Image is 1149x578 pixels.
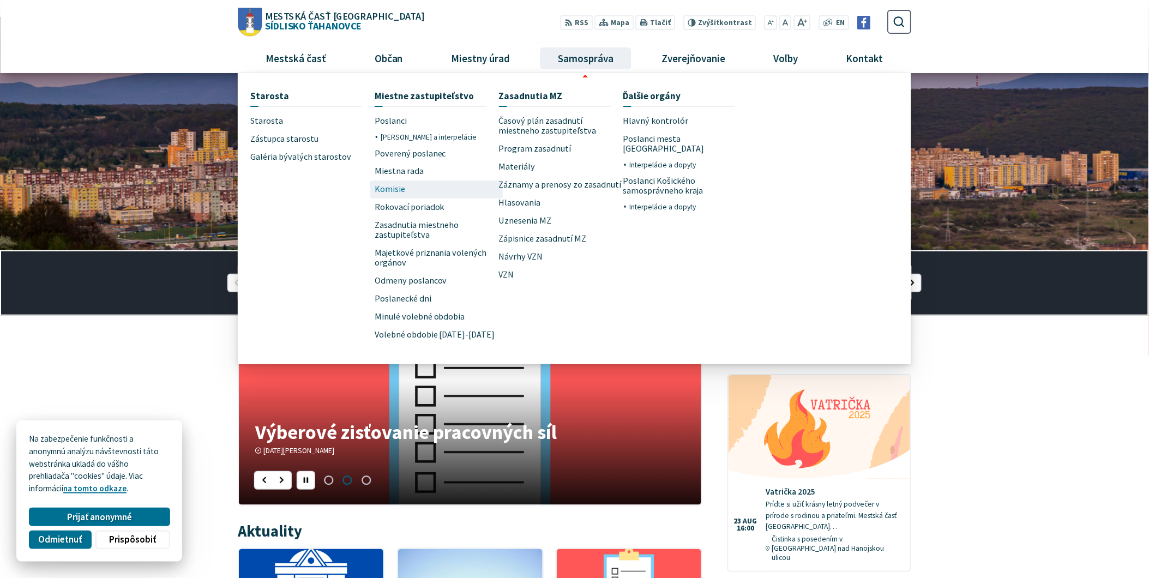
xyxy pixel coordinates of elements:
div: Predošlý slajd [227,274,246,292]
a: Voľby [754,44,818,73]
span: Zverejňovanie [658,44,730,73]
button: Zvýšiťkontrast [683,15,756,30]
a: Zasadnutia miestneho zastupiteľstva [375,216,499,244]
span: Interpelácie a dopyty [629,158,696,172]
a: Ďalšie orgány [623,86,735,106]
a: Uznesenia MZ [499,212,623,230]
span: kontrast [698,19,752,27]
span: Miestny úrad [447,44,514,73]
a: EN [833,17,848,29]
a: Mestská časť [246,44,346,73]
button: Prispôsobiť [95,531,170,549]
span: Starosta [250,86,289,106]
span: Rokovací poriadok [375,198,444,216]
button: Zväčšiť veľkosť písma [793,15,810,30]
button: Prijať anonymné [29,508,170,526]
a: Majetkové priznania volených orgánov [375,244,499,272]
a: Starosta [250,86,362,106]
a: Interpelácie a dopyty [629,200,748,214]
a: Hlasovania [499,194,623,212]
a: Samospráva [538,44,634,73]
span: Mestská časť [GEOGRAPHIC_DATA] [265,11,424,21]
img: Prejsť na domovskú stránku [238,8,262,36]
a: Interpelácie a dopyty [629,158,748,172]
div: Pozastaviť pohyb slajdera [297,471,315,490]
span: Mapa [611,17,629,29]
a: Výberové zisťovanie pracovných síl [DATE][PERSON_NAME] [239,350,701,505]
span: Miestna rada [375,162,424,180]
p: Príďte si užiť krásny letný podvečer v prírode s rodinou a priateľmi. Mestská časť [GEOGRAPHIC_DA... [766,499,902,533]
a: Zasadnutia MZ [499,86,611,106]
span: Kontakt [842,44,887,73]
a: Poslanci Košického samosprávneho kraja [623,172,748,200]
span: Hlavný kontrolór [623,112,689,130]
a: Volebné obdobie [DATE]-[DATE] [375,326,499,344]
a: Návrhy VZN [499,248,623,266]
a: Materiály [499,158,623,176]
span: Hlasovania [499,194,541,212]
span: [PERSON_NAME] a interpelácie [381,130,477,144]
div: Predošlý slajd [254,471,273,490]
a: Hlavný kontrolór [623,112,748,130]
span: Občan [370,44,407,73]
span: Mestská časť [262,44,330,73]
span: Volebné obdobie [DATE]-[DATE] [375,326,495,344]
button: Tlačiť [636,15,675,30]
h3: Udalosti [727,348,785,365]
a: Kontakt [826,44,903,73]
span: Poslanci [375,112,407,130]
a: Minulé volebné obdobia [375,308,499,326]
span: Poverený poslanec [375,144,446,162]
a: Komisie [375,180,499,198]
a: VZN [499,266,623,284]
a: Rokovací poriadok [375,198,499,216]
span: [DATE][PERSON_NAME] [264,446,335,455]
div: 2 / 3 [239,350,701,505]
span: Odmeny poslancov [375,272,447,290]
a: Odmeny poslancov [375,272,499,290]
a: Logo Sídlisko Ťahanovce, prejsť na domovskú stránku. [238,8,424,36]
a: na tomto odkaze [63,483,127,493]
span: Komisie [375,180,405,198]
span: Prejsť na slajd 3 [357,471,375,490]
span: Voľby [769,44,802,73]
span: Prispôsobiť [109,534,156,545]
span: 23 [734,517,742,525]
a: Zástupca starostu [250,130,375,148]
div: Nasledujúci slajd [903,274,922,292]
button: Odmietnuť [29,531,91,549]
div: Nasledujúci slajd [273,471,292,490]
span: Zástupca starostu [250,130,318,148]
span: Materiály [499,158,536,176]
span: Ďalšie orgány [623,86,681,106]
span: Záznamy a prenosy zo zasadnutí [499,176,622,194]
span: Odmietnuť [38,534,82,545]
h1: Sídlisko Ťahanovce [262,11,424,31]
a: Zverejňovanie [642,44,745,73]
span: Prijať anonymné [67,511,132,523]
span: Prejsť na slajd 1 [320,471,338,490]
a: Záznamy a prenosy zo zasadnutí [499,176,623,194]
h4: Výberové zisťovanie pracovných síl [255,422,684,442]
a: RSS [561,15,593,30]
span: Starosta [250,112,283,130]
span: EN [836,17,845,29]
a: Program zasadnutí [499,140,623,158]
span: Tlačiť [650,19,671,27]
a: Miestne zastupiteľstvo [375,86,486,106]
a: Vatrička 2025 Príďte si užiť krásny letný podvečer v prírode s rodinou a priateľmi. Mestská časť ... [729,375,910,571]
p: Na zabezpečenie funkčnosti a anonymnú analýzu návštevnosti táto webstránka ukladá do vášho prehli... [29,433,170,495]
a: Poslanci mesta [GEOGRAPHIC_DATA] [623,130,748,158]
button: Zmenšiť veľkosť písma [765,15,778,30]
button: Nastaviť pôvodnú veľkosť písma [779,15,791,30]
a: Miestna rada [375,162,499,180]
a: Poslanci [375,112,499,130]
img: Prejsť na Facebook stránku [857,16,871,29]
span: Interpelácie a dopyty [629,200,696,214]
span: aug [743,517,757,525]
span: Prejsť na slajd 2 [338,471,357,490]
span: Samospráva [554,44,617,73]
